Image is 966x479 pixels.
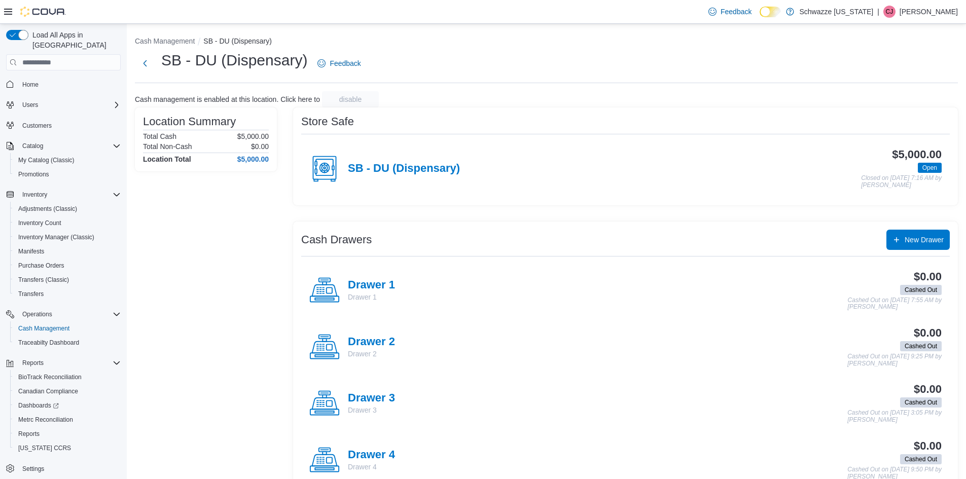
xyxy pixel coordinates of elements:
[348,392,395,405] h4: Drawer 3
[14,231,121,243] span: Inventory Manager (Classic)
[18,205,77,213] span: Adjustments (Classic)
[883,6,896,18] div: Clayton James Willison
[799,6,873,18] p: Schwazze [US_STATE]
[14,260,68,272] a: Purchase Orders
[14,203,81,215] a: Adjustments (Classic)
[251,142,269,151] p: $0.00
[135,36,958,48] nav: An example of EuiBreadcrumbs
[914,440,942,452] h3: $0.00
[18,189,121,201] span: Inventory
[143,155,191,163] h4: Location Total
[10,336,125,350] button: Traceabilty Dashboard
[18,463,48,475] a: Settings
[905,285,937,294] span: Cashed Out
[704,2,756,22] a: Feedback
[18,99,42,111] button: Users
[10,321,125,336] button: Cash Management
[330,58,361,68] span: Feedback
[135,53,155,73] button: Next
[237,132,269,140] p: $5,000.00
[10,384,125,398] button: Canadian Compliance
[900,454,942,464] span: Cashed Out
[14,385,121,397] span: Canadian Compliance
[18,387,78,395] span: Canadian Compliance
[22,81,39,89] span: Home
[322,91,379,107] button: disable
[10,244,125,259] button: Manifests
[10,202,125,216] button: Adjustments (Classic)
[14,442,75,454] a: [US_STATE] CCRS
[348,279,395,292] h4: Drawer 1
[18,140,121,152] span: Catalog
[18,339,79,347] span: Traceabilty Dashboard
[18,79,43,91] a: Home
[18,219,61,227] span: Inventory Count
[10,413,125,427] button: Metrc Reconciliation
[18,189,51,201] button: Inventory
[861,175,942,189] p: Closed on [DATE] 7:16 AM by [PERSON_NAME]
[922,163,937,172] span: Open
[18,401,59,410] span: Dashboards
[22,101,38,109] span: Users
[143,142,192,151] h6: Total Non-Cash
[348,336,395,349] h4: Drawer 2
[14,154,121,166] span: My Catalog (Classic)
[22,191,47,199] span: Inventory
[900,397,942,408] span: Cashed Out
[14,260,121,272] span: Purchase Orders
[14,385,82,397] a: Canadian Compliance
[10,230,125,244] button: Inventory Manager (Classic)
[18,140,47,152] button: Catalog
[161,50,307,70] h1: SB - DU (Dispensary)
[877,6,879,18] p: |
[918,163,942,173] span: Open
[18,78,121,90] span: Home
[914,327,942,339] h3: $0.00
[301,234,372,246] h3: Cash Drawers
[14,442,121,454] span: Washington CCRS
[18,357,121,369] span: Reports
[886,6,893,18] span: CJ
[905,398,937,407] span: Cashed Out
[348,405,395,415] p: Drawer 3
[2,188,125,202] button: Inventory
[14,274,73,286] a: Transfers (Classic)
[143,132,176,140] h6: Total Cash
[2,307,125,321] button: Operations
[20,7,66,17] img: Cova
[914,383,942,395] h3: $0.00
[28,30,121,50] span: Load All Apps in [GEOGRAPHIC_DATA]
[847,353,942,367] p: Cashed Out on [DATE] 9:25 PM by [PERSON_NAME]
[10,370,125,384] button: BioTrack Reconciliation
[18,247,44,255] span: Manifests
[14,217,65,229] a: Inventory Count
[14,399,63,412] a: Dashboards
[14,288,48,300] a: Transfers
[721,7,752,17] span: Feedback
[14,274,121,286] span: Transfers (Classic)
[14,337,83,349] a: Traceabilty Dashboard
[886,230,950,250] button: New Drawer
[348,162,460,175] h4: SB - DU (Dispensary)
[10,273,125,287] button: Transfers (Classic)
[2,139,125,153] button: Catalog
[900,285,942,295] span: Cashed Out
[2,77,125,91] button: Home
[18,462,121,475] span: Settings
[14,371,86,383] a: BioTrack Reconciliation
[14,399,121,412] span: Dashboards
[10,153,125,167] button: My Catalog (Classic)
[22,122,52,130] span: Customers
[10,427,125,441] button: Reports
[848,297,942,311] p: Cashed Out on [DATE] 7:55 AM by [PERSON_NAME]
[18,119,121,132] span: Customers
[301,116,354,128] h3: Store Safe
[847,410,942,423] p: Cashed Out on [DATE] 3:05 PM by [PERSON_NAME]
[14,168,53,180] a: Promotions
[18,324,69,333] span: Cash Management
[2,118,125,133] button: Customers
[10,167,125,181] button: Promotions
[760,7,781,17] input: Dark Mode
[18,444,71,452] span: [US_STATE] CCRS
